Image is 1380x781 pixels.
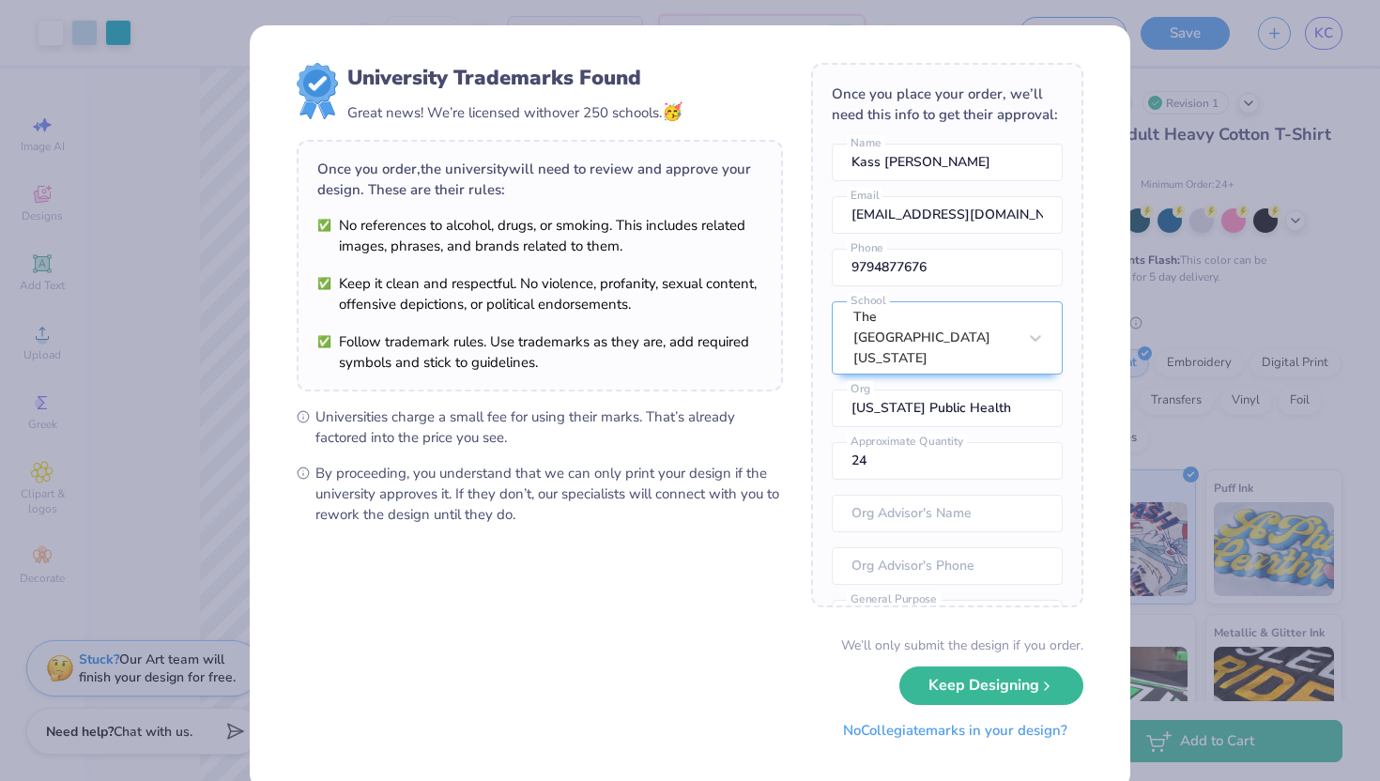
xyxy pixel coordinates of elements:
[832,84,1063,125] div: Once you place your order, we’ll need this info to get their approval:
[347,63,682,93] div: University Trademarks Found
[899,666,1083,705] button: Keep Designing
[832,390,1063,427] input: Org
[832,442,1063,480] input: Approximate Quantity
[315,463,783,525] span: By proceeding, you understand that we can only print your design if the university approves it. I...
[853,307,1017,369] div: The [GEOGRAPHIC_DATA][US_STATE]
[317,273,762,314] li: Keep it clean and respectful. No violence, profanity, sexual content, offensive depictions, or po...
[317,215,762,256] li: No references to alcohol, drugs, or smoking. This includes related images, phrases, and brands re...
[832,196,1063,234] input: Email
[315,406,783,448] span: Universities charge a small fee for using their marks. That’s already factored into the price you...
[347,100,682,125] div: Great news! We’re licensed with over 250 schools.
[832,495,1063,532] input: Org Advisor's Name
[827,712,1083,750] button: NoCollegiatemarks in your design?
[662,100,682,123] span: 🥳
[832,144,1063,181] input: Name
[297,63,338,119] img: license-marks-badge.png
[832,249,1063,286] input: Phone
[841,636,1083,655] div: We’ll only submit the design if you order.
[832,547,1063,585] input: Org Advisor's Phone
[317,159,762,200] div: Once you order, the university will need to review and approve your design. These are their rules:
[317,331,762,373] li: Follow trademark rules. Use trademarks as they are, add required symbols and stick to guidelines.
